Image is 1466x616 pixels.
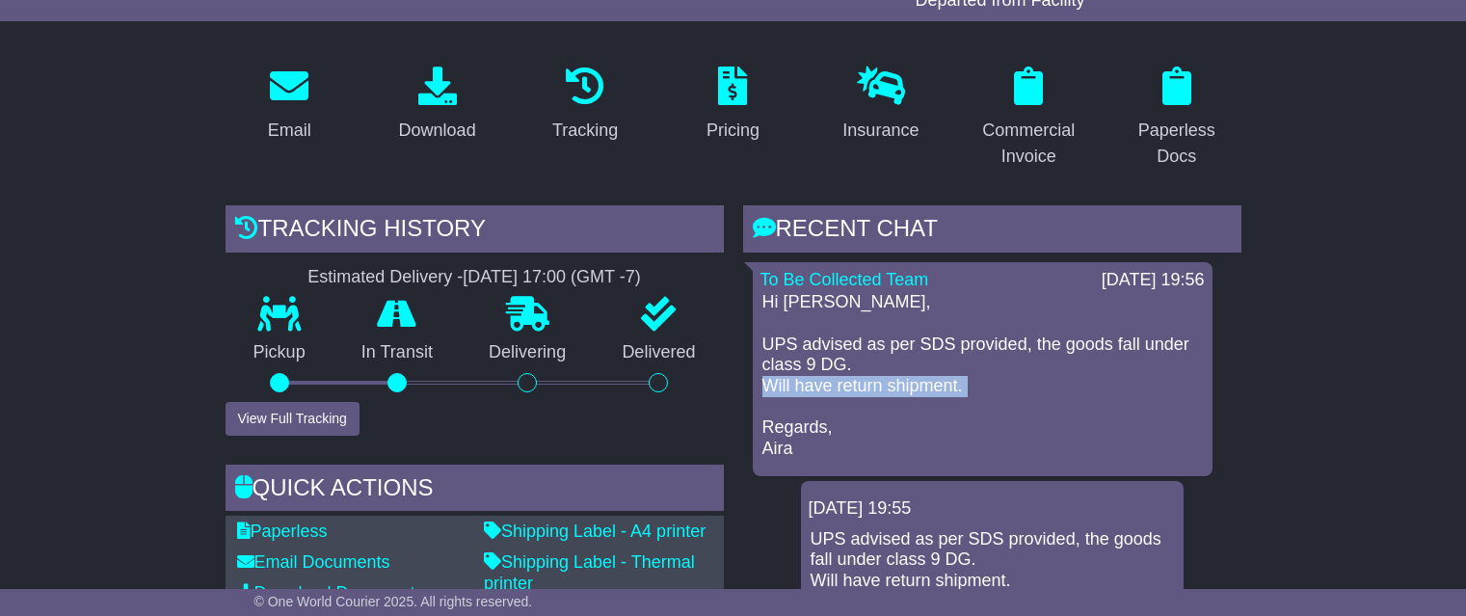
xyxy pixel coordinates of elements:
div: [DATE] 19:56 [1102,270,1205,291]
a: Tracking [540,60,630,150]
p: Delivering [461,342,594,363]
a: Download Documents [237,583,424,603]
div: RECENT CHAT [743,205,1241,257]
p: Pickup [226,342,333,363]
div: Download [399,118,476,144]
a: Download [386,60,489,150]
div: Paperless Docs [1125,118,1228,170]
a: To Be Collected Team [760,270,929,289]
a: Paperless [237,522,328,541]
a: Commercial Invoice [965,60,1093,176]
div: Commercial Invoice [977,118,1080,170]
p: Hi [PERSON_NAME], UPS advised as per SDS provided, the goods fall under class 9 DG. Will have ret... [762,292,1203,459]
a: Pricing [694,60,772,150]
span: © One World Courier 2025. All rights reserved. [254,594,533,609]
a: Insurance [830,60,931,150]
div: [DATE] 17:00 (GMT -7) [463,267,640,288]
div: Quick Actions [226,465,724,517]
p: Delivered [594,342,723,363]
div: Insurance [842,118,919,144]
div: Tracking history [226,205,724,257]
a: Email [255,60,324,150]
div: Tracking [552,118,618,144]
p: In Transit [333,342,461,363]
a: Email Documents [237,552,390,572]
div: Pricing [706,118,760,144]
a: Shipping Label - A4 printer [484,522,706,541]
button: View Full Tracking [226,402,360,436]
div: Email [268,118,311,144]
a: Paperless Docs [1112,60,1240,176]
div: [DATE] 19:55 [809,498,1176,520]
div: Estimated Delivery - [226,267,724,288]
a: Shipping Label - Thermal printer [484,552,695,593]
